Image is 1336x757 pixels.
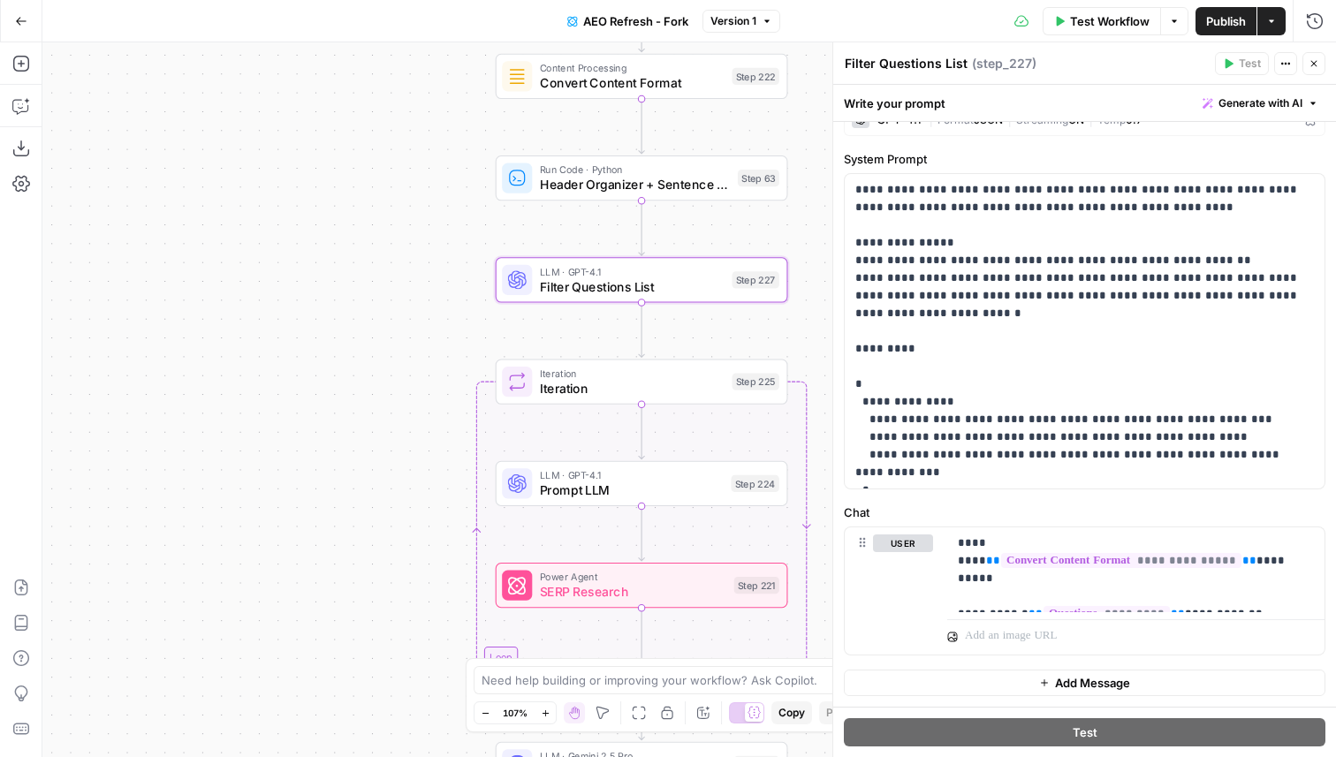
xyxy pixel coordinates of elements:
span: | [929,110,937,127]
div: Step 225 [733,374,779,390]
button: user [873,534,933,552]
span: Iteration [540,379,725,397]
span: Run Code · Python [540,163,731,178]
div: Step 224 [731,475,778,492]
span: Filter Questions List [540,277,725,296]
label: System Prompt [844,150,1325,168]
button: Test [844,718,1325,746]
span: Header Organizer + Sentence Counter [540,175,731,193]
span: | [1084,110,1097,127]
span: Temp [1097,113,1126,126]
span: ON [1068,113,1084,126]
span: Streaming [1016,113,1068,126]
span: Test Workflow [1070,12,1150,30]
span: 0.7 [1126,113,1142,126]
div: LLM · GPT-4.1Prompt LLMStep 224 [496,461,788,506]
span: Format [937,113,974,126]
button: Version 1 [702,10,780,33]
span: Add Message [1055,674,1130,692]
button: Publish [1196,7,1256,35]
span: Generate with AI [1218,95,1302,111]
span: Content Processing [540,60,725,75]
g: Edge from step_222 to step_63 [639,99,644,154]
button: Test [1215,52,1269,75]
span: ( step_227 ) [972,55,1036,72]
g: Edge from step_227 to step_225 [639,303,644,358]
span: Convert Content Format [540,73,725,92]
span: Iteration [540,366,725,381]
div: Step 227 [733,271,779,288]
span: JSON [974,113,1003,126]
button: Generate with AI [1196,92,1325,115]
div: LLM · GPT-4.1Filter Questions ListStep 227 [496,257,788,302]
img: o3r9yhbrn24ooq0tey3lueqptmfj [508,67,527,86]
div: Step 63 [738,170,779,186]
button: Test Workflow [1043,7,1160,35]
textarea: Filter Questions List [845,55,968,72]
g: Edge from step_63 to step_227 [639,201,644,255]
span: LLM · GPT-4.1 [540,264,725,279]
span: Test [1239,56,1261,72]
span: SERP Research [540,582,726,601]
div: Step 222 [733,68,779,85]
span: Prompt LLM [540,481,724,499]
div: Content ProcessingConvert Content FormatStep 222 [496,54,788,99]
span: Version 1 [710,13,756,29]
div: user [845,527,933,655]
g: Edge from step_225 to step_224 [639,405,644,459]
div: Step 221 [734,577,779,594]
span: LLM · GPT-4.1 [540,467,724,482]
button: AEO Refresh - Fork [557,7,699,35]
span: Copy [778,705,805,721]
span: Power Agent [540,569,726,584]
button: Add Message [844,670,1325,696]
div: Run Code · PythonHeader Organizer + Sentence CounterStep 63 [496,155,788,201]
span: Publish [1206,12,1246,30]
g: Edge from step_225-iteration-end to step_182 [639,685,644,740]
label: Chat [844,503,1325,521]
span: 107% [503,706,528,720]
span: | [1003,110,1016,127]
g: Edge from step_224 to step_221 [639,506,644,561]
div: Write your prompt [833,85,1336,121]
span: Test [1073,723,1097,741]
button: Copy [771,701,812,724]
div: Power AgentSERP ResearchStep 221 [496,563,788,608]
div: LoopIterationIterationStep 225 [496,360,788,405]
span: AEO Refresh - Fork [583,12,688,30]
button: Paste [819,701,862,724]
